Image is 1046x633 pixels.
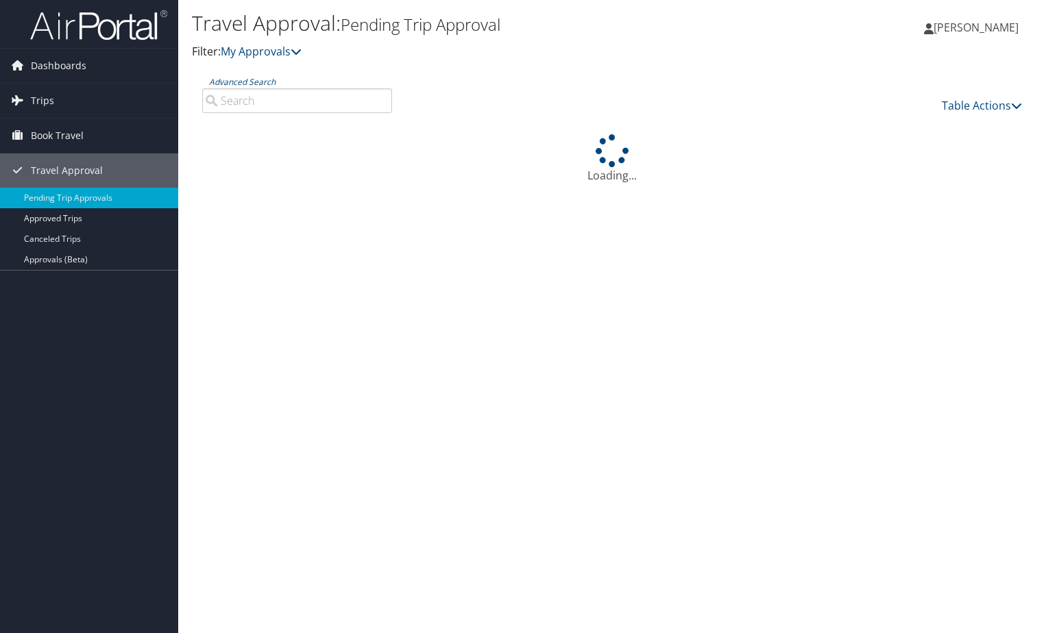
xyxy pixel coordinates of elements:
[31,153,103,188] span: Travel Approval
[30,9,167,41] img: airportal-logo.png
[202,88,392,113] input: Advanced Search
[31,119,84,153] span: Book Travel
[924,7,1032,48] a: [PERSON_NAME]
[31,49,86,83] span: Dashboards
[192,134,1032,184] div: Loading...
[221,44,302,59] a: My Approvals
[192,43,752,61] p: Filter:
[942,98,1022,113] a: Table Actions
[341,13,500,36] small: Pending Trip Approval
[209,76,276,88] a: Advanced Search
[31,84,54,118] span: Trips
[934,20,1019,35] span: [PERSON_NAME]
[192,9,752,38] h1: Travel Approval:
